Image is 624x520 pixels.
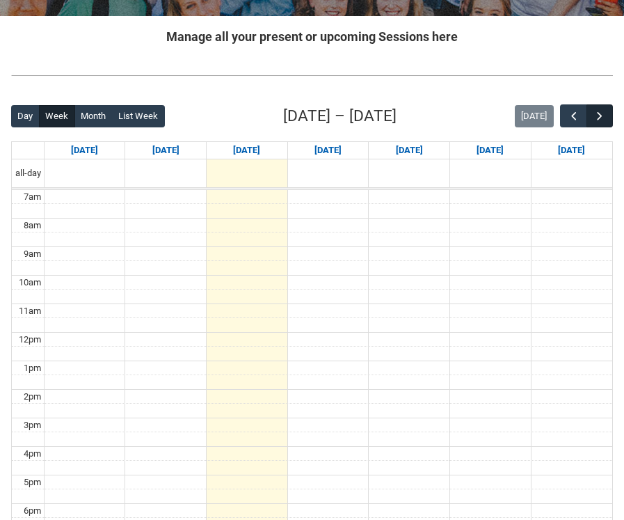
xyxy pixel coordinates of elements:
h2: Manage all your present or upcoming Sessions here [11,27,613,46]
div: 5pm [21,475,44,489]
a: Go to September 10, 2025 [312,142,344,159]
button: Day [11,105,40,127]
button: Next Week [586,104,613,127]
a: Go to September 13, 2025 [555,142,588,159]
div: 2pm [21,390,44,404]
div: 8am [21,219,44,233]
button: Month [74,105,113,127]
button: Week [39,105,75,127]
button: Previous Week [560,104,586,127]
div: 10am [16,276,44,290]
a: Go to September 9, 2025 [230,142,263,159]
a: Go to September 7, 2025 [68,142,101,159]
a: Go to September 12, 2025 [474,142,506,159]
div: 7am [21,190,44,204]
div: 3pm [21,418,44,432]
span: all-day [13,166,44,180]
div: 11am [16,304,44,318]
div: 4pm [21,447,44,461]
div: 1pm [21,361,44,375]
a: Go to September 8, 2025 [150,142,182,159]
h2: [DATE] – [DATE] [283,104,397,128]
div: 12pm [16,333,44,347]
div: 6pm [21,504,44,518]
a: Go to September 11, 2025 [393,142,426,159]
button: [DATE] [515,105,554,127]
div: 9am [21,247,44,261]
button: List Week [112,105,165,127]
img: REDU_GREY_LINE [11,70,613,81]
